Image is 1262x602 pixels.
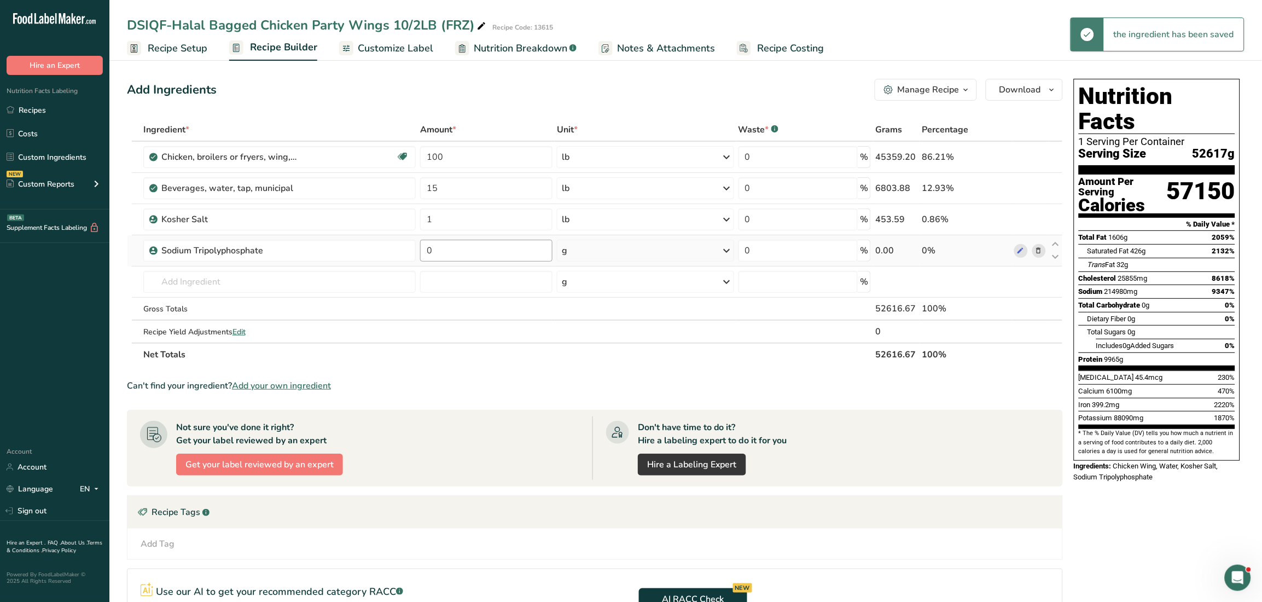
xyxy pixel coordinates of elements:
div: 52616.67 [875,302,917,315]
div: 100% [922,302,1009,315]
div: DSIQF-Halal Bagged Chicken Party Wings 10/2LB (FRZ) [127,15,488,35]
span: [MEDICAL_DATA] [1079,373,1134,381]
span: Chicken Wing, Water, Kosher Salt, Sodium Tripolyphosphate [1074,462,1218,481]
span: Edit [232,327,246,337]
span: Serving Size [1079,147,1147,161]
a: Terms & Conditions . [7,539,102,554]
th: Net Totals [141,343,873,366]
div: 0.86% [922,213,1009,226]
div: 86.21% [922,150,1009,164]
span: 1870% [1214,414,1235,422]
span: 6100mg [1107,387,1132,395]
span: Amount [420,123,456,136]
span: Total Fat [1079,233,1107,241]
span: Grams [875,123,902,136]
div: the ingredient has been saved [1104,18,1244,51]
a: Language [7,479,53,499]
a: Customize Label [339,36,433,61]
a: Recipe Costing [737,36,824,61]
span: Get your label reviewed by an expert [185,458,334,471]
div: 6803.88 [875,182,917,195]
div: Recipe Tags [127,496,1062,529]
span: Total Sugars [1087,328,1126,336]
span: 88090mg [1114,414,1144,422]
span: 2132% [1212,247,1235,255]
span: 0g [1142,301,1150,309]
span: Recipe Setup [148,41,207,56]
span: Total Carbohydrate [1079,301,1141,309]
span: 470% [1218,387,1235,395]
span: Percentage [922,123,968,136]
span: 45.4mcg [1136,373,1163,381]
th: 100% [920,343,1011,366]
span: Saturated Fat [1087,247,1129,255]
span: Recipe Builder [250,40,317,55]
span: Add your own ingredient [232,379,331,392]
span: Sodium [1079,287,1103,296]
span: 0% [1225,315,1235,323]
div: g [562,275,567,288]
div: Recipe Code: 13615 [492,22,553,32]
span: 2059% [1212,233,1235,241]
div: 0% [922,244,1009,257]
span: 214980mg [1104,287,1138,296]
div: 0 [875,325,917,338]
section: * The % Daily Value (DV) tells you how much a nutrient in a serving of food contributes to a dail... [1079,429,1235,456]
span: Fat [1087,261,1115,269]
div: lb [562,182,569,195]
a: Nutrition Breakdown [455,36,577,61]
a: Privacy Policy [42,547,76,554]
span: Cholesterol [1079,274,1116,282]
div: Manage Recipe [898,83,959,96]
div: 0.00 [875,244,917,257]
span: Recipe Costing [758,41,824,56]
div: Recipe Yield Adjustments [143,326,416,338]
div: g [562,244,567,257]
div: lb [562,150,569,164]
span: Includes Added Sugars [1096,341,1174,350]
span: Calcium [1079,387,1105,395]
span: 0g [1128,328,1136,336]
span: 0g [1123,341,1131,350]
div: 45359.20 [875,150,917,164]
span: 0% [1225,301,1235,309]
div: NEW [7,171,23,177]
span: 230% [1218,373,1235,381]
div: Chicken, broilers or fryers, wing, meat only, raw [161,150,298,164]
span: 32g [1117,261,1129,269]
button: Get your label reviewed by an expert [176,454,343,476]
th: 52616.67 [873,343,920,366]
section: % Daily Value * [1079,218,1235,231]
div: Custom Reports [7,178,74,190]
span: 9965g [1104,355,1124,363]
span: Dietary Fiber [1087,315,1126,323]
h1: Nutrition Facts [1079,84,1235,134]
span: 0% [1225,341,1235,350]
div: Not sure you've done it right? Get your label reviewed by an expert [176,421,327,447]
span: Ingredients: [1074,462,1112,470]
span: Iron [1079,401,1091,409]
span: Protein [1079,355,1103,363]
div: Gross Totals [143,303,416,315]
i: Trans [1087,261,1106,269]
p: Use our AI to get your recommended category RACC [156,584,403,599]
span: Customize Label [358,41,433,56]
a: About Us . [61,539,87,547]
span: 9347% [1212,287,1235,296]
div: Add Ingredients [127,81,217,99]
div: Kosher Salt [161,213,298,226]
span: Unit [557,123,578,136]
div: Beverages, water, tap, municipal [161,182,298,195]
span: 8618% [1212,274,1235,282]
span: 2220% [1214,401,1235,409]
span: Download [999,83,1041,96]
div: 453.59 [875,213,917,226]
button: Manage Recipe [875,79,977,101]
div: Add Tag [141,537,175,551]
span: 52617g [1193,147,1235,161]
button: Hire an Expert [7,56,103,75]
div: Amount Per Serving [1079,177,1167,198]
a: Recipe Setup [127,36,207,61]
div: Powered By FoodLabelMaker © 2025 All Rights Reserved [7,571,103,584]
iframe: Intercom live chat [1225,565,1251,591]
